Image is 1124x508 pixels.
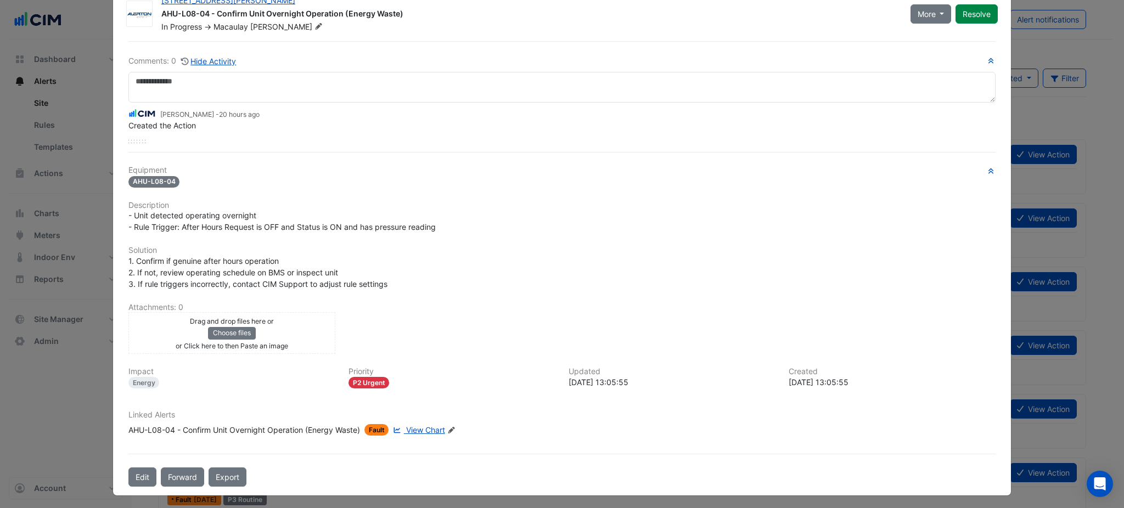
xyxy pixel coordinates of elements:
[349,377,390,388] div: P2 Urgent
[364,424,389,436] span: Fault
[349,367,555,376] h6: Priority
[128,256,387,289] span: 1. Confirm if genuine after hours operation 2. If not, review operating schedule on BMS or inspec...
[391,424,445,436] a: View Chart
[250,21,325,32] span: [PERSON_NAME]
[209,467,246,487] a: Export
[181,55,237,67] button: Hide Activity
[128,367,335,376] h6: Impact
[128,121,196,130] span: Created the Action
[219,110,260,118] span: 2025-10-02 13:05:55
[128,246,996,255] h6: Solution
[213,22,248,31] span: Macaulay
[789,367,996,376] h6: Created
[406,425,445,434] span: View Chart
[911,4,952,24] button: More
[447,426,456,434] fa-icon: Edit Linked Alerts
[161,467,204,487] button: Forward
[956,4,998,24] button: Resolve
[569,367,775,376] h6: Updated
[128,410,996,420] h6: Linked Alerts
[204,22,211,31] span: ->
[128,176,180,188] span: AHU-L08-04
[161,8,897,21] div: AHU-L08-04 - Confirm Unit Overnight Operation (Energy Waste)
[160,110,260,120] small: [PERSON_NAME] -
[128,211,436,232] span: - Unit detected operating overnight - Rule Trigger: After Hours Request is OFF and Status is ON a...
[128,108,156,120] img: CIM
[569,376,775,388] div: [DATE] 13:05:55
[208,327,256,339] button: Choose files
[128,467,156,487] button: Edit
[176,342,288,350] small: or Click here to then Paste an image
[918,8,936,20] span: More
[128,55,237,67] div: Comments: 0
[190,317,274,325] small: Drag and drop files here or
[128,377,160,388] div: Energy
[128,201,996,210] h6: Description
[1087,471,1113,497] div: Open Intercom Messenger
[161,22,202,31] span: In Progress
[127,9,152,20] img: Alerton
[128,166,996,175] h6: Equipment
[128,303,996,312] h6: Attachments: 0
[789,376,996,388] div: [DATE] 13:05:55
[128,424,360,436] div: AHU-L08-04 - Confirm Unit Overnight Operation (Energy Waste)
